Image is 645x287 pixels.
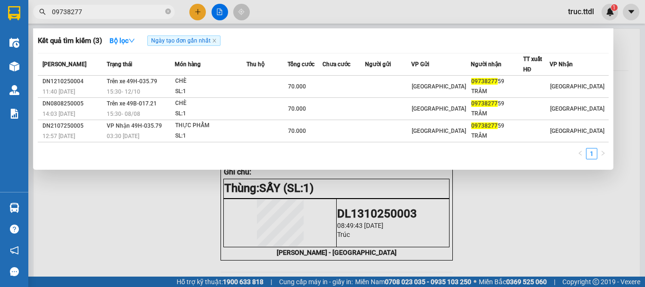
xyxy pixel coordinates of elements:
span: 09738277 [471,122,498,129]
span: TT xuất HĐ [523,56,542,73]
span: Ngày tạo đơn gần nhất [147,35,221,46]
span: [GEOGRAPHIC_DATA] [412,105,466,112]
span: Món hàng [175,61,201,68]
span: Người nhận [471,61,501,68]
span: VP Nhận [550,61,573,68]
span: 12:57 [DATE] [42,133,75,139]
span: [GEOGRAPHIC_DATA] [412,128,466,134]
div: 59 [471,99,523,109]
div: TRÂM [471,109,523,119]
button: right [597,148,609,159]
div: DN0808250005 [42,99,104,109]
div: CHÈ [175,76,246,87]
span: 03:30 [DATE] [107,133,139,139]
a: 1 [586,148,597,159]
span: [GEOGRAPHIC_DATA] [550,83,604,90]
li: Previous Page [575,148,586,159]
span: VP Gửi [411,61,429,68]
span: question-circle [10,225,19,234]
span: Trên xe 49B-017.21 [107,100,157,107]
span: 09738277 [471,100,498,107]
div: SL: 1 [175,131,246,141]
img: warehouse-icon [9,85,19,95]
span: Tổng cước [288,61,314,68]
span: left [577,150,583,156]
div: DN2107250005 [42,121,104,131]
div: THỰC PHẨM [175,121,246,131]
span: close-circle [165,9,171,14]
span: 70.000 [288,83,306,90]
span: 70.000 [288,105,306,112]
div: SL: 1 [175,87,246,97]
span: search [39,9,46,15]
button: Bộ lọcdown [102,33,143,48]
span: VP Nhận 49H-035.79 [107,122,162,129]
span: close [212,38,217,43]
div: TRÂM [471,87,523,96]
span: [GEOGRAPHIC_DATA] [412,83,466,90]
img: warehouse-icon [9,203,19,213]
span: 15:30 - 12/10 [107,88,140,95]
img: warehouse-icon [9,61,19,71]
span: Thu hộ [246,61,264,68]
div: TRÂM [471,131,523,141]
span: message [10,267,19,276]
span: down [128,37,135,44]
strong: Bộ lọc [110,37,135,44]
img: logo-vxr [8,6,20,20]
span: notification [10,246,19,255]
span: 70.000 [288,128,306,134]
span: 11:40 [DATE] [42,88,75,95]
span: 09738277 [471,78,498,85]
div: SL: 1 [175,109,246,119]
img: solution-icon [9,109,19,119]
span: [GEOGRAPHIC_DATA] [550,105,604,112]
li: Next Page [597,148,609,159]
h3: Kết quả tìm kiếm ( 3 ) [38,36,102,46]
span: Người gửi [365,61,391,68]
span: close-circle [165,8,171,17]
span: [GEOGRAPHIC_DATA] [550,128,604,134]
div: 59 [471,121,523,131]
span: Trạng thái [107,61,132,68]
button: left [575,148,586,159]
input: Tìm tên, số ĐT hoặc mã đơn [52,7,163,17]
span: right [600,150,606,156]
li: 1 [586,148,597,159]
span: Chưa cước [322,61,350,68]
div: DN1210250004 [42,77,104,87]
div: CHÈ [175,98,246,109]
span: Trên xe 49H-035.79 [107,78,157,85]
img: warehouse-icon [9,38,19,48]
span: 15:30 - 08/08 [107,111,140,117]
div: 59 [471,77,523,87]
span: [PERSON_NAME] [42,61,86,68]
span: 14:03 [DATE] [42,111,75,117]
